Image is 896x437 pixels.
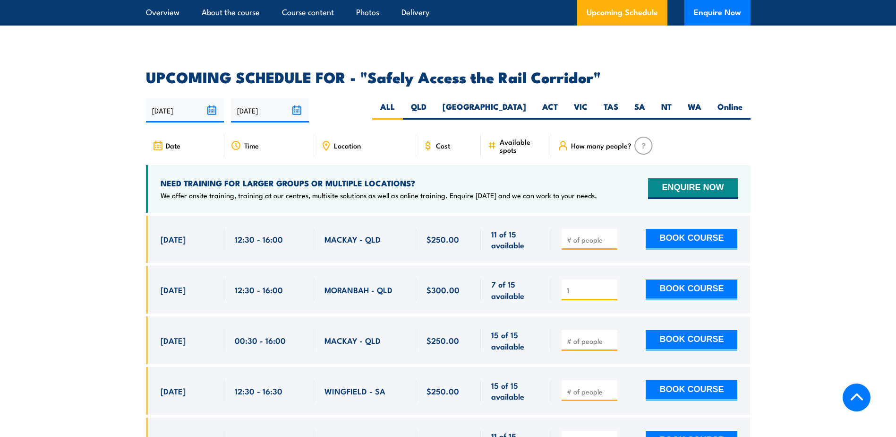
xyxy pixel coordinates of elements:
span: $250.00 [427,234,459,245]
span: 15 of 15 available [491,329,541,351]
input: To date [231,98,309,122]
label: TAS [596,101,626,120]
span: WINGFIELD - SA [324,385,385,396]
span: Location [334,141,361,149]
input: # of people [567,235,614,245]
label: VIC [566,101,596,120]
span: MACKAY - QLD [324,335,381,346]
span: $300.00 [427,284,460,295]
span: 12:30 - 16:00 [235,234,283,245]
span: 7 of 15 available [491,279,541,301]
button: ENQUIRE NOW [648,178,737,199]
span: Date [166,141,180,149]
span: $250.00 [427,335,459,346]
input: # of people [567,387,614,396]
span: 15 of 15 available [491,380,541,402]
input: From date [146,98,224,122]
label: ALL [372,101,403,120]
span: MORANBAH - QLD [324,284,393,295]
label: NT [653,101,680,120]
h4: NEED TRAINING FOR LARGER GROUPS OR MULTIPLE LOCATIONS? [161,178,597,188]
h2: UPCOMING SCHEDULE FOR - "Safely Access the Rail Corridor" [146,70,751,83]
label: ACT [534,101,566,120]
button: BOOK COURSE [646,330,737,351]
span: Cost [436,141,450,149]
button: BOOK COURSE [646,280,737,300]
span: [DATE] [161,335,186,346]
button: BOOK COURSE [646,380,737,401]
span: [DATE] [161,234,186,245]
span: [DATE] [161,284,186,295]
input: # of people [567,286,614,295]
span: 00:30 - 16:00 [235,335,286,346]
label: WA [680,101,709,120]
label: QLD [403,101,435,120]
span: How many people? [571,141,631,149]
input: # of people [567,336,614,346]
span: 12:30 - 16:30 [235,385,282,396]
p: We offer onsite training, training at our centres, multisite solutions as well as online training... [161,191,597,200]
label: Online [709,101,751,120]
button: BOOK COURSE [646,229,737,250]
span: [DATE] [161,385,186,396]
label: SA [626,101,653,120]
span: Available spots [500,138,545,154]
span: MACKAY - QLD [324,234,381,245]
label: [GEOGRAPHIC_DATA] [435,101,534,120]
span: Time [244,141,259,149]
span: 11 of 15 available [491,228,541,251]
span: $250.00 [427,385,459,396]
span: 12:30 - 16:00 [235,284,283,295]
